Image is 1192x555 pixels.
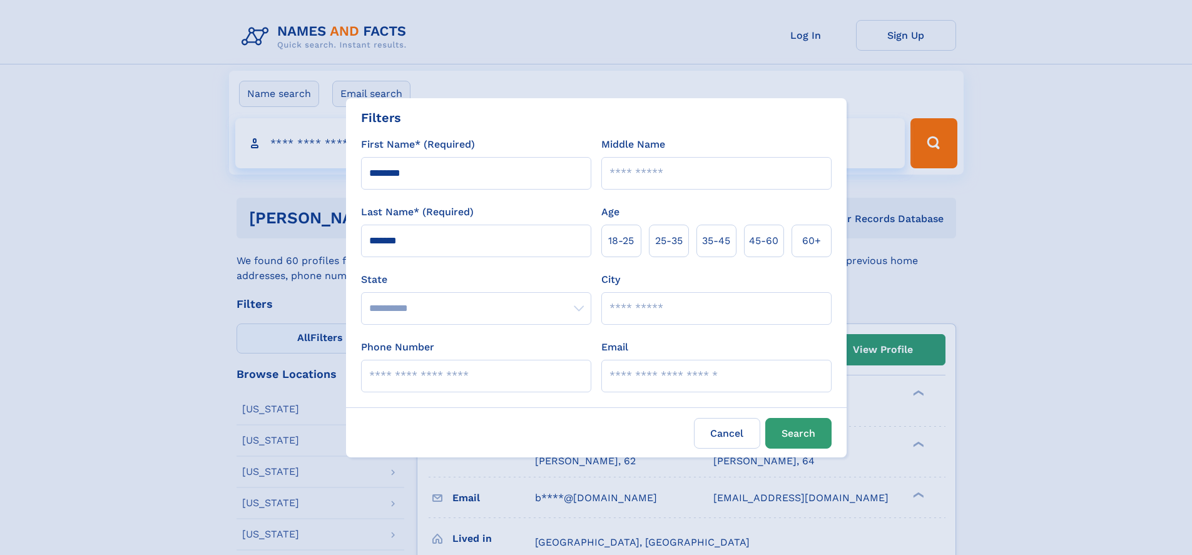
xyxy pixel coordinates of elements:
[655,233,683,248] span: 25‑35
[361,137,475,152] label: First Name* (Required)
[702,233,730,248] span: 35‑45
[601,272,620,287] label: City
[601,137,665,152] label: Middle Name
[361,108,401,127] div: Filters
[749,233,778,248] span: 45‑60
[361,272,591,287] label: State
[765,418,832,449] button: Search
[694,418,760,449] label: Cancel
[361,340,434,355] label: Phone Number
[802,233,821,248] span: 60+
[601,205,619,220] label: Age
[608,233,634,248] span: 18‑25
[601,340,628,355] label: Email
[361,205,474,220] label: Last Name* (Required)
